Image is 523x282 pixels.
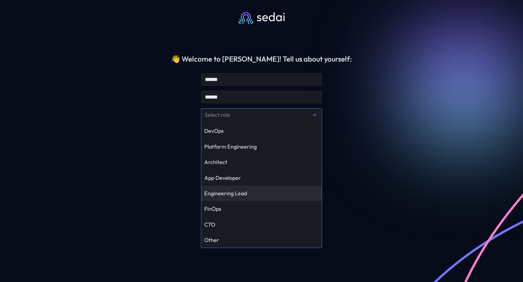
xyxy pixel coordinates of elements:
[204,143,319,150] div: Platform Engineering
[204,237,319,243] div: Other
[204,159,319,166] div: Architect
[204,190,319,197] div: Engineering Lead
[205,111,311,118] div: Select role
[204,174,319,181] div: App Developer
[204,127,319,134] div: DevOps
[171,55,352,63] div: 👋 Welcome to [PERSON_NAME]! Tell us about yourself:
[204,221,319,228] div: CTO
[204,205,319,212] div: FinOps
